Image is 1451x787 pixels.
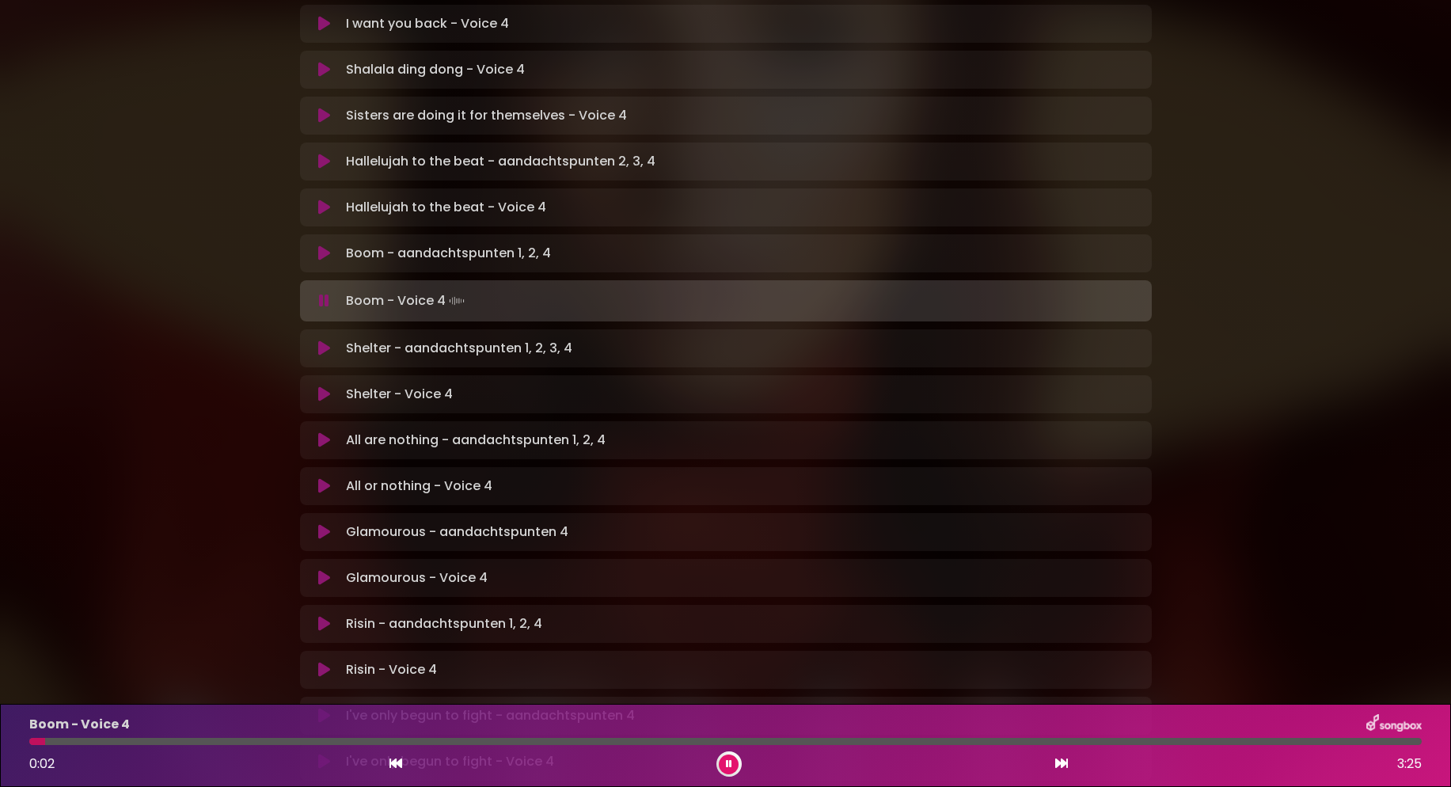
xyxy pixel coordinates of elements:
[346,385,453,404] p: Shelter - Voice 4
[346,477,492,496] p: All or nothing - Voice 4
[346,152,655,171] p: Hallelujah to the beat - aandachtspunten 2, 3, 4
[346,523,568,542] p: Glamourous - aandachtspunten 4
[346,431,606,450] p: All are nothing - aandachtspunten 1, 2, 4
[346,198,546,217] p: Hallelujah to the beat - Voice 4
[346,339,572,358] p: Shelter - aandachtspunten 1, 2, 3, 4
[346,244,551,263] p: Boom - aandachtspunten 1, 2, 4
[346,568,488,587] p: Glamourous - Voice 4
[1397,755,1422,774] span: 3:25
[29,715,130,734] p: Boom - Voice 4
[1366,714,1422,735] img: songbox-logo-white.png
[346,60,525,79] p: Shalala ding dong - Voice 4
[346,290,468,312] p: Boom - Voice 4
[346,660,437,679] p: Risin - Voice 4
[446,290,468,312] img: waveform4.gif
[29,755,55,773] span: 0:02
[346,14,509,33] p: I want you back - Voice 4
[346,614,542,633] p: Risin - aandachtspunten 1, 2, 4
[346,106,627,125] p: Sisters are doing it for themselves - Voice 4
